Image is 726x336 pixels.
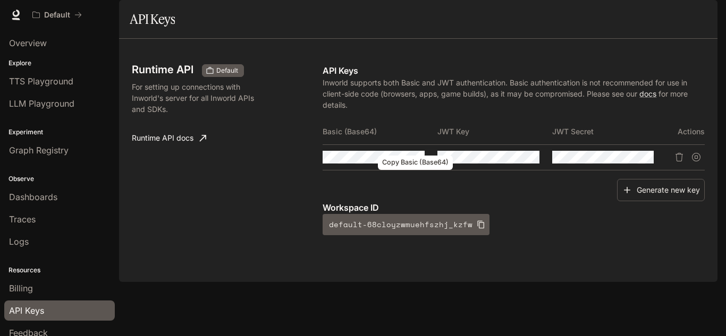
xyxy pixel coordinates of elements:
p: Inworld supports both Basic and JWT authentication. Basic authentication is not recommended for u... [323,77,705,110]
th: Basic (Base64) [323,119,437,144]
button: Delete API key [671,149,688,166]
a: docs [639,89,656,98]
div: Copy Basic (Base64) [378,156,453,170]
p: For setting up connections with Inworld's server for all Inworld APIs and SDKs. [132,81,268,115]
p: API Keys [323,64,705,77]
h3: Runtime API [132,64,193,75]
th: Actions [666,119,705,144]
h1: API Keys [130,8,175,30]
p: Default [44,11,70,20]
p: Workspace ID [323,201,705,214]
button: All workspaces [28,4,87,25]
button: Generate new key [617,179,705,202]
a: Runtime API docs [128,127,210,149]
th: JWT Secret [552,119,667,144]
div: These keys will apply to your current workspace only [202,64,244,77]
th: JWT Key [437,119,552,144]
span: Default [212,66,242,75]
button: Suspend API key [688,149,705,166]
iframe: Intercom live chat [690,300,715,325]
button: default-68cloyzwmuehfszhj_kzfw [323,214,489,235]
